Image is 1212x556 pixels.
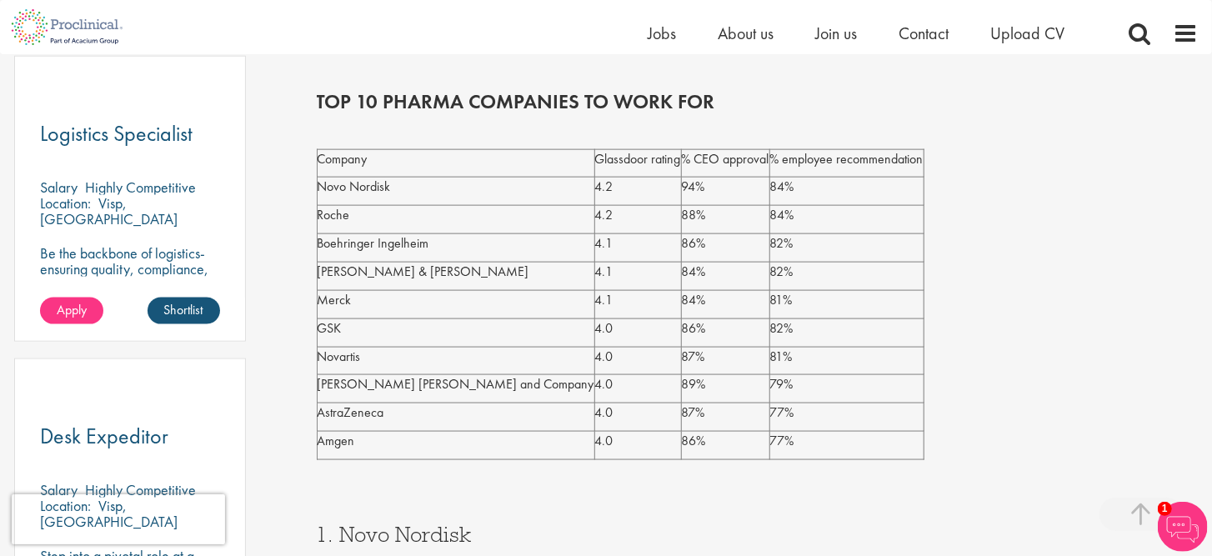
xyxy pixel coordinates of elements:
[595,206,681,225] p: 4.2
[12,494,225,544] iframe: reCAPTCHA
[318,403,594,423] p: AstraZeneca
[899,23,949,44] a: Contact
[770,432,924,451] p: 77%
[682,150,769,169] p: % CEO approval
[682,234,769,253] p: 86%
[40,193,178,228] p: Visp, [GEOGRAPHIC_DATA]
[682,206,769,225] p: 88%
[317,91,1199,113] h2: Top 10 pharma companies to work for
[148,298,220,324] a: Shortlist
[40,480,78,499] span: Salary
[595,375,681,394] p: 4.0
[40,245,220,308] p: Be the backbone of logistics-ensuring quality, compliance, and smooth operations in a dynamic env...
[318,375,594,394] p: [PERSON_NAME] [PERSON_NAME] and Company
[770,375,924,394] p: 79%
[770,150,924,169] p: % employee recommendation
[990,23,1064,44] a: Upload CV
[595,319,681,338] p: 4.0
[682,319,769,338] p: 86%
[40,298,103,324] a: Apply
[770,319,924,338] p: 82%
[317,523,1199,545] h3: 1. Novo Nordisk
[40,422,168,450] span: Desk Expeditor
[318,150,594,169] p: Company
[770,206,924,225] p: 84%
[595,178,681,197] p: 4.2
[682,375,769,394] p: 89%
[1158,502,1208,552] img: Chatbot
[682,348,769,367] p: 87%
[318,319,594,338] p: GSK
[595,432,681,451] p: 4.0
[318,178,594,197] p: Novo Nordisk
[40,426,220,447] a: Desk Expeditor
[318,432,594,451] p: Amgen
[595,348,681,367] p: 4.0
[318,263,594,282] p: [PERSON_NAME] & [PERSON_NAME]
[595,403,681,423] p: 4.0
[40,193,91,213] span: Location:
[815,23,857,44] a: Join us
[770,348,924,367] p: 81%
[682,263,769,282] p: 84%
[595,291,681,310] p: 4.1
[40,119,193,148] span: Logistics Specialist
[595,150,681,169] p: Glassdoor rating
[318,206,594,225] p: Roche
[770,403,924,423] p: 77%
[318,291,594,310] p: Merck
[682,403,769,423] p: 87%
[40,178,78,197] span: Salary
[718,23,774,44] a: About us
[770,234,924,253] p: 82%
[85,480,196,499] p: Highly Competitive
[770,291,924,310] p: 81%
[770,178,924,197] p: 84%
[682,432,769,451] p: 86%
[318,234,594,253] p: Boehringer Ingelheim
[318,348,594,367] p: Novartis
[595,234,681,253] p: 4.1
[1158,502,1172,516] span: 1
[648,23,676,44] a: Jobs
[595,263,681,282] p: 4.1
[57,301,87,318] span: Apply
[40,123,220,144] a: Logistics Specialist
[682,178,769,197] p: 94%
[770,263,924,282] p: 82%
[682,291,769,310] p: 84%
[85,178,196,197] p: Highly Competitive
